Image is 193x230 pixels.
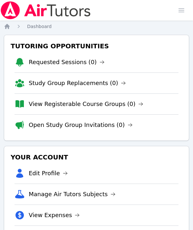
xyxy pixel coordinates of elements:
[29,58,105,67] a: Requested Sessions (0)
[9,40,184,52] h3: Tutoring Opportunities
[29,190,116,199] a: Manage Air Tutors Subjects
[29,211,80,220] a: View Expenses
[29,120,133,129] a: Open Study Group Invitations (0)
[4,23,189,30] nav: Breadcrumb
[29,169,68,178] a: Edit Profile
[9,151,184,163] h3: Your Account
[27,23,52,30] a: Dashboard
[27,24,52,29] span: Dashboard
[29,79,126,88] a: Study Group Replacements (0)
[29,100,143,109] a: View Registerable Course Groups (0)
